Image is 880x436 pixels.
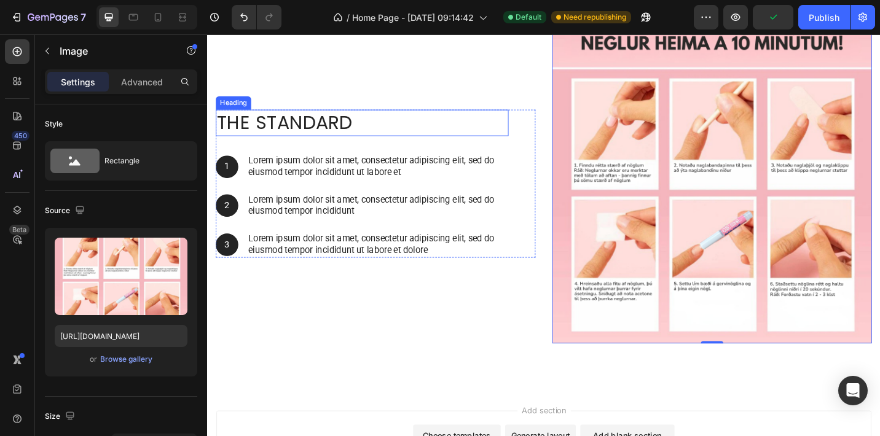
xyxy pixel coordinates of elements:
div: Browse gallery [100,354,152,365]
div: Size [45,408,77,425]
p: Settings [61,76,95,88]
span: Add section [340,405,398,418]
div: Undo/Redo [232,5,281,29]
span: or [90,352,97,367]
input: https://example.com/image.jpg [55,325,187,347]
p: Image [60,44,164,58]
span: Need republishing [564,12,626,23]
p: 7 [81,10,86,25]
div: Rectangle [104,147,179,175]
div: Publish [809,11,839,24]
span: / [347,11,350,24]
button: Browse gallery [100,353,153,365]
div: Source [45,203,87,219]
p: Advanced [121,76,163,88]
button: 7 [5,5,92,29]
span: Default [516,12,541,23]
div: Open Intercom Messenger [838,376,868,405]
div: Beta [9,225,29,235]
iframe: Design area [207,34,880,436]
div: Style [45,119,63,130]
div: 450 [12,131,29,141]
img: preview-image [55,238,187,315]
button: Publish [798,5,850,29]
span: Home Page - [DATE] 09:14:42 [352,11,474,24]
